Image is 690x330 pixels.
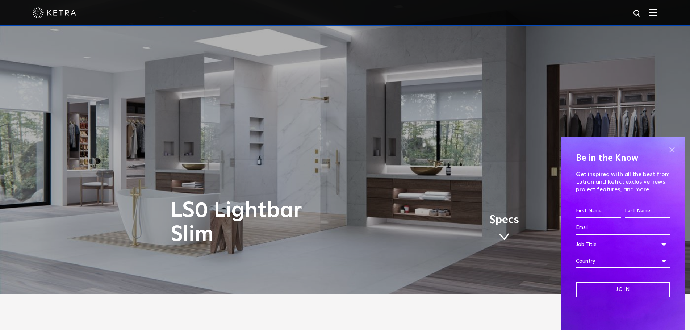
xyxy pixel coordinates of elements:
h1: LS0 Lightbar Slim [171,199,375,247]
div: Job Title [576,238,670,251]
p: Get inspired with all the best from Lutron and Ketra: exclusive news, project features, and more. [576,171,670,193]
img: search icon [633,9,642,18]
a: Specs [489,215,519,243]
h4: Be in the Know [576,151,670,165]
span: Specs [489,215,519,225]
img: ketra-logo-2019-white [33,7,76,18]
input: First Name [576,204,621,218]
div: Country [576,254,670,268]
input: Join [576,282,670,297]
input: Last Name [625,204,670,218]
input: Email [576,221,670,235]
img: Hamburger%20Nav.svg [649,9,657,16]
